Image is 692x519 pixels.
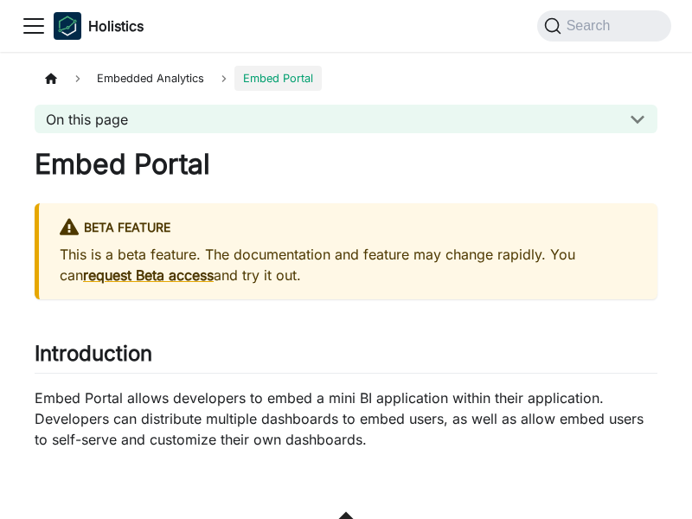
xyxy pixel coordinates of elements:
[88,16,144,36] b: Holistics
[54,12,81,40] img: Holistics
[234,66,322,91] span: Embed Portal
[537,10,671,42] button: Search (Command+K)
[35,341,657,374] h2: Introduction
[35,66,657,91] nav: Breadcrumbs
[21,13,47,39] button: Toggle navigation bar
[35,105,657,133] button: On this page
[54,12,144,40] a: HolisticsHolisticsHolistics
[35,388,657,450] p: Embed Portal allows developers to embed a mini BI application within their application. Developer...
[60,244,637,285] p: This is a beta feature. The documentation and feature may change rapidly. You can and try it out.
[60,217,637,240] div: BETA FEATURE
[88,66,213,91] span: Embedded Analytics
[561,18,621,34] span: Search
[35,66,67,91] a: Home page
[35,147,657,182] h1: Embed Portal
[83,266,214,284] a: request Beta access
